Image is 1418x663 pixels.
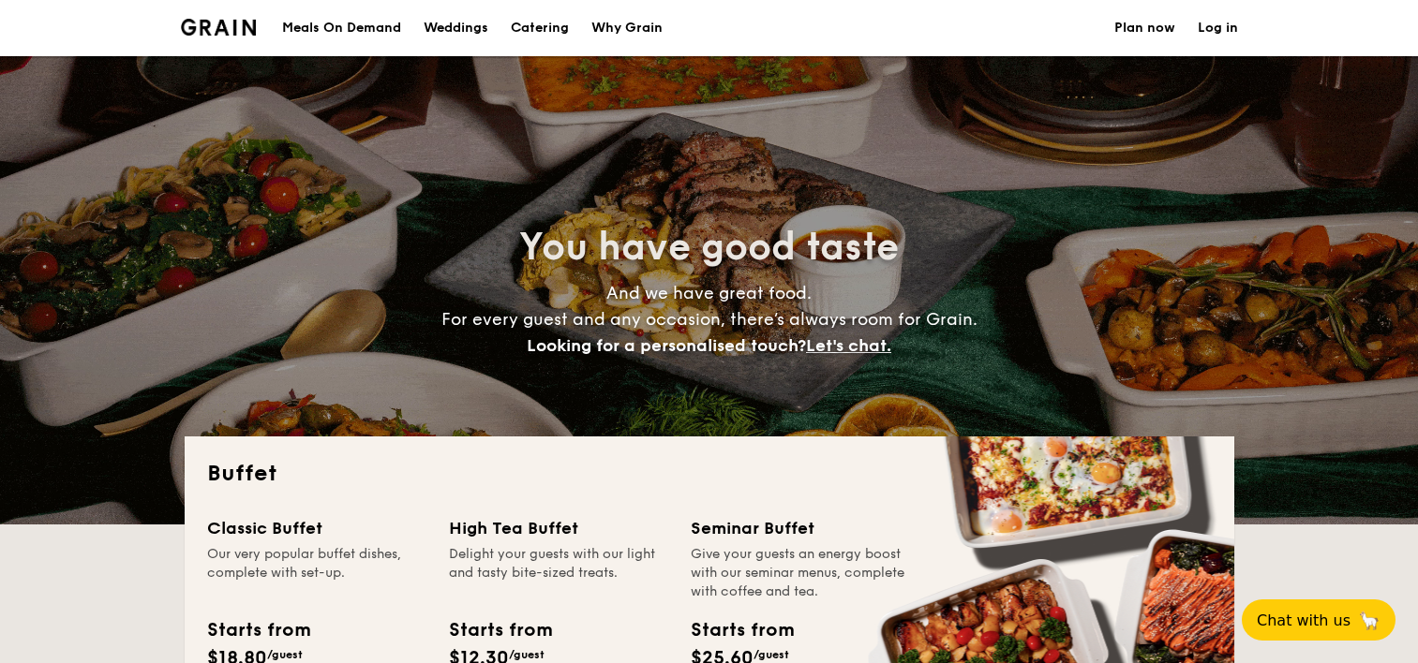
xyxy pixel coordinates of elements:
[207,515,426,541] div: Classic Buffet
[207,545,426,601] div: Our very popular buffet dishes, complete with set-up.
[267,648,303,661] span: /guest
[754,648,789,661] span: /guest
[181,19,257,36] img: Grain
[806,335,891,356] span: Let's chat.
[519,225,899,270] span: You have good taste
[207,616,309,644] div: Starts from
[691,545,910,601] div: Give your guests an energy boost with our seminar menus, complete with coffee and tea.
[527,335,806,356] span: Looking for a personalised touch?
[691,515,910,541] div: Seminar Buffet
[449,545,668,601] div: Delight your guests with our light and tasty bite-sized treats.
[1358,610,1381,631] span: 🦙
[441,283,978,356] span: And we have great food. For every guest and any occasion, there’s always room for Grain.
[691,616,793,644] div: Starts from
[207,459,1212,489] h2: Buffet
[1242,599,1396,641] button: Chat with us🦙
[181,19,257,36] a: Logotype
[449,515,668,541] div: High Tea Buffet
[449,616,551,644] div: Starts from
[509,648,545,661] span: /guest
[1257,611,1351,629] span: Chat with us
